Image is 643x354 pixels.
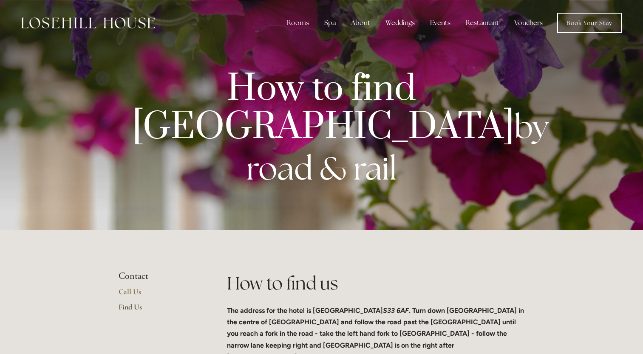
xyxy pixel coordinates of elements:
h1: How to find us [227,271,525,296]
div: About [344,14,377,31]
div: Restaurant [459,14,506,31]
div: Events [423,14,457,31]
a: Vouchers [507,14,550,31]
a: Call Us [119,287,200,302]
strong: by road & rail [246,106,549,189]
em: S33 6AF [383,306,409,315]
li: Contact [119,271,200,282]
div: Spa [317,14,343,31]
a: Find Us [119,302,200,317]
p: How to find [GEOGRAPHIC_DATA] [132,72,511,189]
img: Losehill House [21,17,155,28]
a: Book Your Stay [557,13,622,33]
div: Weddings [379,14,422,31]
div: Rooms [280,14,316,31]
